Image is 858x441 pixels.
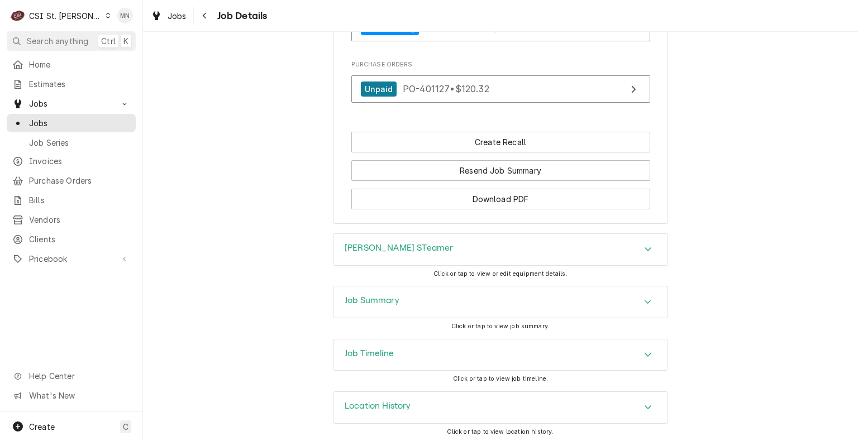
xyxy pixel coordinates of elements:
span: Job Details [214,8,268,23]
h3: Job Timeline [345,348,394,359]
span: PO-401127 • $120.32 [403,83,489,94]
span: Jobs [29,98,113,109]
h3: [PERSON_NAME] STeamer [345,243,453,253]
span: Vendors [29,214,130,226]
a: Invoices [7,152,136,170]
div: CSI St. Louis's Avatar [10,8,26,23]
div: Accordion Header [333,234,668,265]
span: Ctrl [101,35,116,47]
button: Navigate back [196,7,214,25]
span: Click or tap to view job summary. [451,323,550,330]
div: C [10,8,26,23]
button: Resend Job Summary [351,160,650,181]
a: Go to Help Center [7,367,136,385]
span: Click or tap to view location history. [447,428,554,435]
a: Home [7,55,136,74]
h3: Location History [345,401,411,411]
div: Accordion Header [333,286,668,318]
span: C [123,421,128,433]
span: What's New [29,390,129,401]
h3: Job Summary [345,295,399,306]
span: Create [29,422,55,432]
button: Create Recall [351,132,650,152]
a: Clients [7,230,136,248]
div: Melissa Nehls's Avatar [117,8,133,23]
a: Jobs [146,7,191,25]
span: K [123,35,128,47]
div: Clevland STeamer [333,233,668,266]
a: Job Series [7,133,136,152]
span: Click or tap to view or edit equipment details. [433,270,568,277]
a: Go to Jobs [7,94,136,113]
button: Accordion Details Expand Trigger [333,339,668,371]
a: Vendors [7,210,136,229]
span: Click or tap to view job timeline. [453,375,548,382]
button: Download PDF [351,189,650,209]
span: Bills [29,194,130,206]
button: Accordion Details Expand Trigger [333,392,668,423]
a: Estimates [7,75,136,93]
span: Invoices [29,155,130,167]
div: Button Group Row [351,132,650,152]
a: View Purchase Order [351,75,650,103]
a: Go to What's New [7,386,136,405]
div: CSI St. [PERSON_NAME] [29,10,102,22]
div: Accordion Header [333,339,668,371]
div: Button Group [351,132,650,209]
span: Pricebook [29,253,113,265]
span: Home [29,59,130,70]
button: Accordion Details Expand Trigger [333,234,668,265]
span: Jobs [29,117,130,129]
div: Job Timeline [333,339,668,371]
a: Jobs [7,114,136,132]
div: MN [117,8,133,23]
span: Search anything [27,35,88,47]
span: INV-403535 • $1,456.64 [425,22,527,33]
span: Purchase Orders [29,175,130,186]
div: Purchase Orders [351,60,650,108]
button: Search anythingCtrlK [7,31,136,51]
a: Go to Pricebook [7,250,136,268]
span: Help Center [29,370,129,382]
span: Clients [29,233,130,245]
button: Accordion Details Expand Trigger [333,286,668,318]
div: Button Group Row [351,181,650,209]
div: Unpaid [361,82,397,97]
div: Job Summary [333,286,668,318]
span: Job Series [29,137,130,148]
div: Accordion Header [333,392,668,423]
span: Estimates [29,78,130,90]
a: Bills [7,191,136,209]
a: Purchase Orders [7,171,136,190]
div: Location History [333,391,668,424]
span: Jobs [168,10,187,22]
div: Button Group Row [351,152,650,181]
span: Purchase Orders [351,60,650,69]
